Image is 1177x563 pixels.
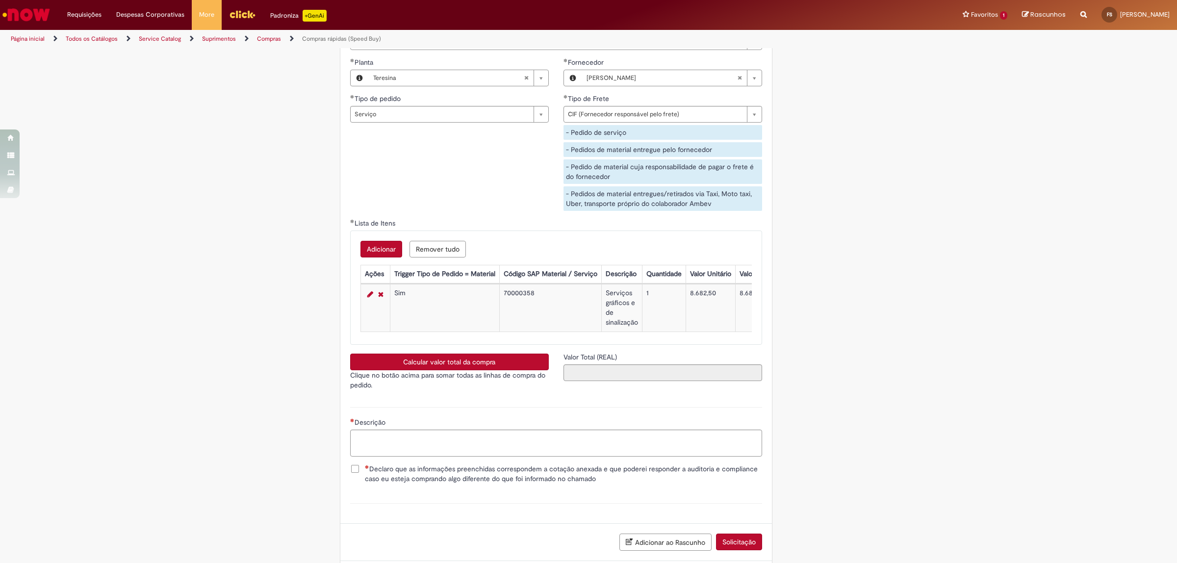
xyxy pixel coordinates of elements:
th: Ações [360,265,390,283]
a: [PERSON_NAME]Limpar campo Fornecedor [582,70,762,86]
button: Adicionar ao Rascunho [619,534,712,551]
span: Obrigatório Preenchido [350,219,355,223]
p: +GenAi [303,10,327,22]
button: Calcular valor total da compra [350,354,549,370]
a: Compras [257,35,281,43]
span: Serviço [355,106,529,122]
span: Lista de Itens [355,219,397,228]
span: Rascunhos [1030,10,1066,19]
span: Declaro que as informações preenchidas correspondem a cotação anexada e que poderei responder a a... [365,464,762,484]
th: Valor Total Moeda [735,265,798,283]
div: - Pedido de material cuja responsabilidade de pagar o frete é do fornecedor [563,159,762,184]
a: Editar Linha 1 [365,288,376,300]
button: Remove all rows for Lista de Itens [409,241,466,257]
th: Descrição [601,265,642,283]
span: Obrigatório Preenchido [350,58,355,62]
div: Padroniza [270,10,327,22]
th: Trigger Tipo de Pedido = Material [390,265,499,283]
a: Remover linha 1 [376,288,386,300]
button: Fornecedor , Visualizar este registro FRANCISCO DAS CHAGAS RIBEIRO LIMA [564,70,582,86]
span: Despesas Corporativas [116,10,184,20]
span: Necessários [350,418,355,422]
th: Código SAP Material / Serviço [499,265,601,283]
span: [PERSON_NAME] [587,70,737,86]
span: Teresina [373,70,524,86]
input: Valor Total (REAL) [563,364,762,381]
span: 1 [1000,11,1007,20]
td: 8.682,50 [735,284,798,332]
a: TeresinaLimpar campo Planta [368,70,548,86]
span: Tipo de pedido [355,94,403,103]
td: Sim [390,284,499,332]
button: Planta, Visualizar este registro Teresina [351,70,368,86]
span: Somente leitura - Valor Total (REAL) [563,353,619,361]
span: Planta [355,58,375,67]
abbr: Limpar campo Fornecedor [732,70,747,86]
span: Tipo de Frete [568,94,611,103]
span: Descrição [355,418,387,427]
span: Obrigatório Preenchido [563,95,568,99]
a: Compras rápidas (Speed Buy) [302,35,381,43]
span: [PERSON_NAME] [1120,10,1170,19]
span: Fornecedor [568,58,606,67]
span: Obrigatório Preenchido [350,95,355,99]
img: ServiceNow [1,5,51,25]
td: 1 [642,284,686,332]
a: Página inicial [11,35,45,43]
ul: Trilhas de página [7,30,777,48]
label: Somente leitura - Valor Total (REAL) [563,352,619,362]
th: Quantidade [642,265,686,283]
td: Serviços gráficos e de sinalização [601,284,642,332]
p: Clique no botão acima para somar todas as linhas de compra do pedido. [350,370,549,390]
td: 70000358 [499,284,601,332]
span: Necessários [365,465,369,469]
span: CIF (Fornecedor responsável pelo frete) [568,106,742,122]
textarea: Descrição [350,430,762,457]
a: Service Catalog [139,35,181,43]
span: Obrigatório Preenchido [563,58,568,62]
th: Valor Unitário [686,265,735,283]
a: Rascunhos [1022,10,1066,20]
a: Todos os Catálogos [66,35,118,43]
div: - Pedidos de material entregue pelo fornecedor [563,142,762,157]
abbr: Limpar campo Planta [519,70,534,86]
span: More [199,10,214,20]
a: Suprimentos [202,35,236,43]
div: - Pedido de serviço [563,125,762,140]
div: - Pedidos de material entregues/retirados via Taxi, Moto taxi, Uber, transporte próprio do colabo... [563,186,762,211]
span: Requisições [67,10,102,20]
button: Solicitação [716,534,762,550]
span: Favoritos [971,10,998,20]
td: 8.682,50 [686,284,735,332]
button: Add a row for Lista de Itens [360,241,402,257]
span: FS [1107,11,1112,18]
img: click_logo_yellow_360x200.png [229,7,256,22]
